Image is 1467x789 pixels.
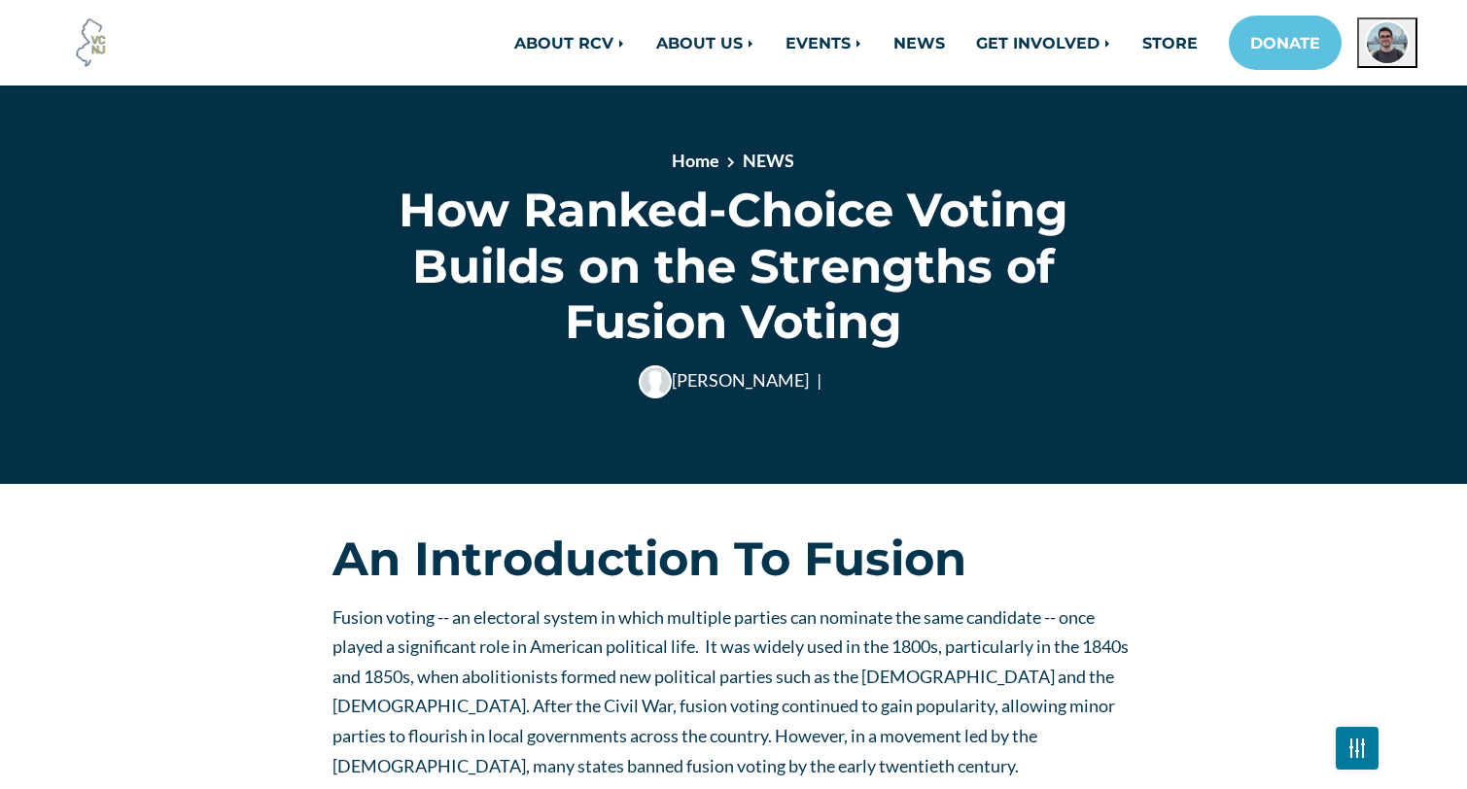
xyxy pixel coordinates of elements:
a: GET INVOLVED [961,23,1127,62]
a: Home [672,150,719,171]
img: Voter Choice NJ [65,17,118,69]
strong: An Introduction To Fusion [332,530,966,587]
a: EVENTS [770,23,878,62]
h1: How Ranked-Choice Voting Builds on the Strengths of Fusion Voting [332,182,1135,350]
a: NEWS [878,23,961,62]
a: NEWS [743,150,794,171]
button: Open profile menu for Jack Cunningham [1357,17,1417,68]
a: ABOUT RCV [499,23,641,62]
nav: breadcrumb [402,148,1065,182]
nav: Main navigation [333,16,1417,70]
a: DONATE [1229,16,1342,70]
span: | [817,369,821,391]
span: Fusion voting -- an electoral system in which multiple parties can nominate the same candidate --... [332,606,1129,776]
img: Fader [1349,743,1365,752]
img: Jack Cunningham [1365,20,1410,65]
a: STORE [1127,23,1213,62]
a: ABOUT US [641,23,770,62]
img: Luisa Amenta [639,365,672,398]
div: [PERSON_NAME] [332,365,1135,398]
